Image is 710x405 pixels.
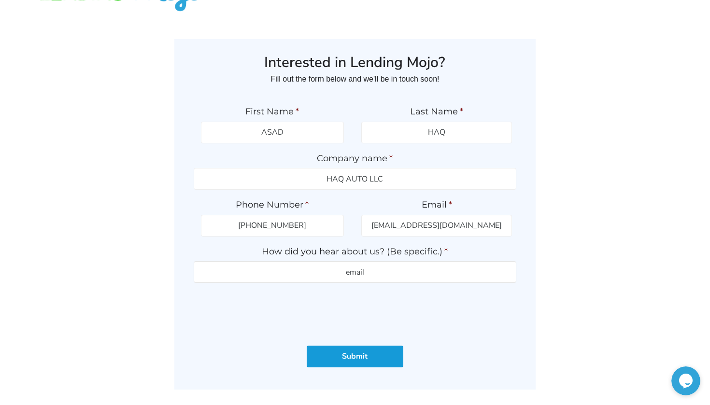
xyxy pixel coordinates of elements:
label: Last Name [361,106,512,117]
label: How did you hear about us? (Be specific.) [194,246,517,257]
input: Submit [307,346,403,367]
p: Fill out the form below and we'll be in touch soon! [194,71,517,87]
iframe: reCAPTCHA [282,293,428,330]
label: Company name [194,153,517,164]
h3: Interested in Lending Mojo? [194,54,517,72]
label: Email [361,199,512,210]
label: Phone Number [201,199,344,210]
iframe: chat widget [671,366,700,395]
label: First Name [201,106,344,117]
